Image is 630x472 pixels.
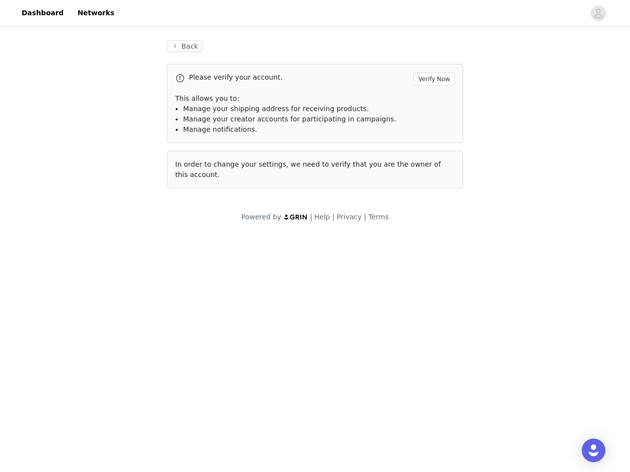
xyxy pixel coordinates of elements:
span: Manage your shipping address for receiving products. [183,105,369,113]
a: Terms [368,213,388,221]
span: | [332,213,335,221]
span: Powered by [241,213,281,221]
p: Please verify your account. [189,72,409,83]
span: In order to change your settings, we need to verify that you are the owner of this account. [175,160,441,178]
img: logo [283,214,308,220]
span: Manage your creator accounts for participating in campaigns. [183,115,396,123]
div: avatar [594,5,603,21]
button: Verify Now [413,72,455,86]
div: Open Intercom Messenger [582,439,605,462]
span: | [310,213,313,221]
span: | [364,213,366,221]
a: Help [315,213,330,221]
span: Manage notifications. [183,125,257,133]
a: Dashboard [16,2,69,24]
a: Networks [71,2,120,24]
button: Back [167,40,202,52]
a: Privacy [337,213,362,221]
p: This allows you to: [175,93,455,104]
